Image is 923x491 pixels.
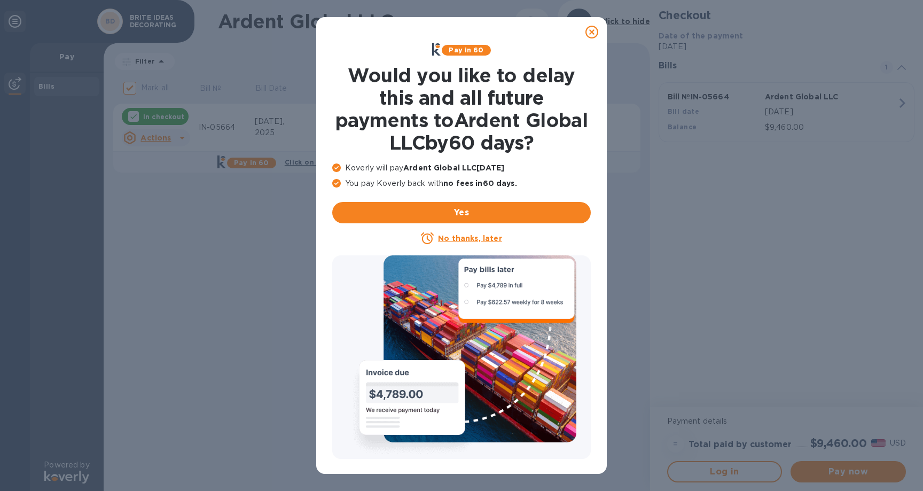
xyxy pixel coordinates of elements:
button: Yes [332,202,591,223]
p: Koverly will pay [332,162,591,174]
b: Pay in 60 [449,46,483,54]
span: Yes [341,206,582,219]
b: no fees in 60 days . [443,179,517,188]
u: No thanks, later [438,234,502,243]
p: You pay Koverly back with [332,178,591,189]
h1: Would you like to delay this and all future payments to Ardent Global LLC by 60 days ? [332,64,591,154]
b: Ardent Global LLC [DATE] [403,163,504,172]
